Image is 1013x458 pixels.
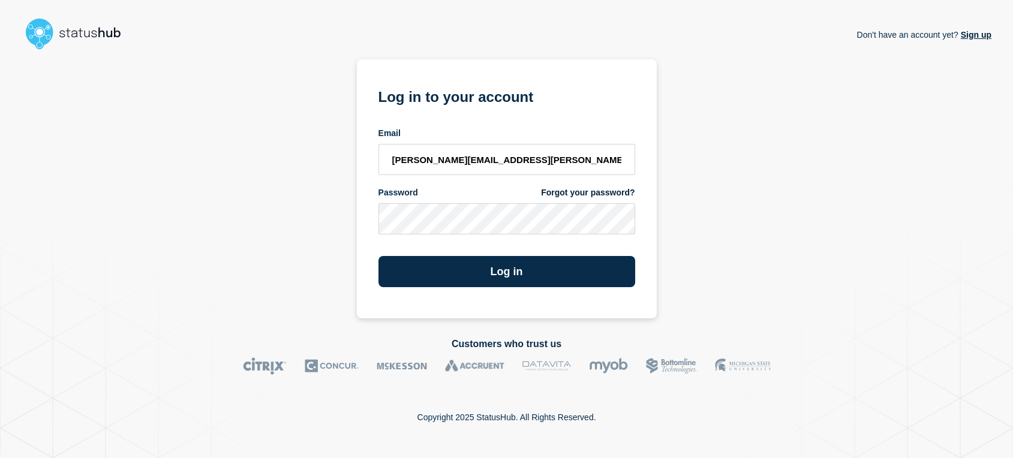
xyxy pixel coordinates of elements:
span: Password [378,187,418,198]
input: email input [378,144,635,175]
a: Forgot your password? [541,187,635,198]
span: Email [378,128,401,139]
button: Log in [378,256,635,287]
h2: Customers who trust us [22,339,991,349]
img: Citrix logo [243,357,287,375]
img: Concur logo [305,357,359,375]
p: Copyright 2025 StatusHub. All Rights Reserved. [417,412,596,422]
input: password input [378,203,635,234]
img: McKesson logo [377,357,427,375]
a: Sign up [958,30,991,40]
h1: Log in to your account [378,85,635,107]
img: Accruent logo [445,357,504,375]
img: Bottomline logo [646,357,697,375]
img: myob logo [589,357,628,375]
img: MSU logo [715,357,771,375]
p: Don't have an account yet? [856,20,991,49]
img: DataVita logo [522,357,571,375]
img: StatusHub logo [22,14,136,53]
